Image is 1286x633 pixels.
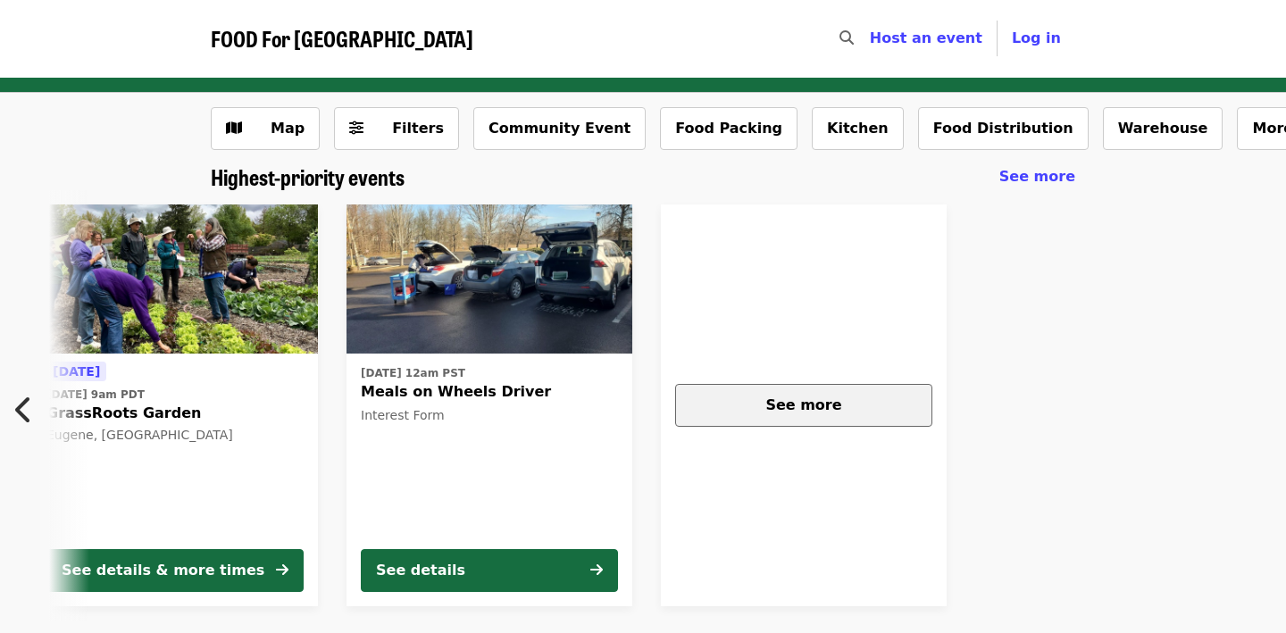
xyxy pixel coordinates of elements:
button: Food Distribution [918,107,1089,150]
i: arrow-right icon [590,562,603,579]
i: map icon [226,120,242,137]
button: Log in [998,21,1075,56]
a: See details for "GrassRoots Garden" [32,204,318,606]
a: Highest-priority events [211,164,405,190]
span: Highest-priority events [211,161,405,192]
span: Filters [392,120,444,137]
button: See details & more times [46,549,304,592]
a: FOOD For [GEOGRAPHIC_DATA] [211,26,473,52]
button: See details [361,549,618,592]
span: Map [271,120,305,137]
time: [DATE] 12am PST [361,365,465,381]
div: See details [376,560,465,581]
i: chevron-left icon [15,393,33,427]
span: Interest Form [361,408,445,422]
div: See details & more times [62,560,264,581]
button: See more [675,384,932,427]
button: Food Packing [660,107,797,150]
a: See more [661,204,947,606]
a: Host an event [870,29,982,46]
img: GrassRoots Garden organized by FOOD For Lane County [32,204,318,354]
button: Community Event [473,107,646,150]
img: Meals on Wheels Driver organized by FOOD For Lane County [347,204,632,354]
i: arrow-right icon [276,562,288,579]
i: search icon [839,29,854,46]
span: GrassRoots Garden [46,403,304,424]
span: See more [999,168,1075,185]
span: Meals on Wheels Driver [361,381,618,403]
span: FOOD For [GEOGRAPHIC_DATA] [211,22,473,54]
button: Filters (0 selected) [334,107,459,150]
button: Show map view [211,107,320,150]
div: Highest-priority events [196,164,1090,190]
span: Log in [1012,29,1061,46]
i: sliders-h icon [349,120,363,137]
input: Search [864,17,879,60]
a: See details for "Meals on Wheels Driver" [347,204,632,606]
a: See more [999,166,1075,187]
span: See more [765,396,841,413]
button: Warehouse [1103,107,1223,150]
div: Eugene, [GEOGRAPHIC_DATA] [46,428,304,443]
button: Kitchen [812,107,904,150]
time: [DATE] 9am PDT [46,387,145,403]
